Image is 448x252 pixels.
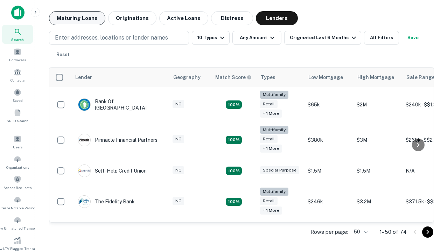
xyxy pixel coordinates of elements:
td: $65k [304,87,353,122]
td: $3M [353,122,402,158]
div: Pinnacle Financial Partners [78,134,157,146]
img: picture [78,165,90,177]
img: picture [78,134,90,146]
button: Originations [108,11,156,25]
div: High Mortgage [357,73,394,82]
div: Bank Of [GEOGRAPHIC_DATA] [78,98,162,111]
th: Capitalize uses an advanced AI algorithm to match your search with the best lender. The match sco... [211,68,257,87]
th: Lender [71,68,169,87]
p: Rows per page: [310,228,348,236]
th: Geography [169,68,211,87]
button: Enter addresses, locations or lender names [49,31,189,45]
a: Access Requests [2,173,33,192]
div: + 1 more [260,145,282,153]
td: $380k [304,122,353,158]
a: Search [2,25,33,44]
img: capitalize-icon.png [11,6,24,20]
button: Distress [211,11,253,25]
div: Capitalize uses an advanced AI algorithm to match your search with the best lender. The match sco... [215,73,252,81]
div: Multifamily [260,91,288,99]
span: SREO Search [7,118,28,124]
button: Active Loans [159,11,208,25]
div: NC [173,100,184,108]
button: Go to next page [422,226,433,238]
button: 10 Types [192,31,230,45]
div: + 1 more [260,110,282,118]
span: Search [11,37,24,42]
div: Matching Properties: 10, hasApolloMatch: undefined [226,198,242,206]
button: All Filters [364,31,399,45]
div: Multifamily [260,188,288,196]
img: picture [78,196,90,208]
button: Any Amount [232,31,281,45]
td: $1.5M [353,157,402,184]
div: 50 [351,227,369,237]
th: Types [257,68,304,87]
button: Maturing Loans [49,11,105,25]
span: Saved [13,98,23,103]
div: Retail [260,100,278,108]
button: Save your search to get updates of matches that match your search criteria. [402,31,424,45]
a: Users [2,132,33,151]
div: Retail [260,135,278,143]
div: Lender [75,73,92,82]
span: Contacts [10,77,24,83]
td: $1.5M [304,157,353,184]
a: Contacts [2,65,33,84]
div: Types [261,73,275,82]
img: picture [78,99,90,111]
div: The Fidelity Bank [78,195,135,208]
div: Sale Range [406,73,435,82]
a: SREO Search [2,106,33,125]
div: Retail [260,197,278,205]
span: Organizations [6,164,29,170]
div: Geography [173,73,201,82]
th: High Mortgage [353,68,402,87]
div: Matching Properties: 17, hasApolloMatch: undefined [226,136,242,144]
a: Create Notable Person [2,193,33,212]
p: 1–50 of 74 [380,228,407,236]
div: NC [173,135,184,143]
button: Originated Last 6 Months [284,31,361,45]
iframe: Chat Widget [413,196,448,230]
div: + 1 more [260,206,282,215]
div: Low Mortgage [308,73,343,82]
div: Special Purpose [260,166,299,174]
td: $246k [304,184,353,219]
button: Lenders [256,11,298,25]
div: NC [173,166,184,174]
a: Organizations [2,153,33,171]
span: Borrowers [9,57,26,63]
td: $3.2M [353,184,402,219]
a: Saved [2,86,33,105]
span: Access Requests [3,185,31,190]
td: $2M [353,87,402,122]
div: Matching Properties: 11, hasApolloMatch: undefined [226,167,242,175]
th: Low Mortgage [304,68,353,87]
p: Enter addresses, locations or lender names [55,34,168,42]
button: Reset [52,48,74,62]
div: Self-help Credit Union [78,164,147,177]
h6: Match Score [215,73,250,81]
a: Borrowers [2,45,33,64]
div: Matching Properties: 17, hasApolloMatch: undefined [226,100,242,109]
div: NC [173,197,184,205]
span: Users [13,144,22,150]
div: Originated Last 6 Months [290,34,358,42]
div: Multifamily [260,126,288,134]
a: Review Unmatched Transactions [2,213,33,232]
